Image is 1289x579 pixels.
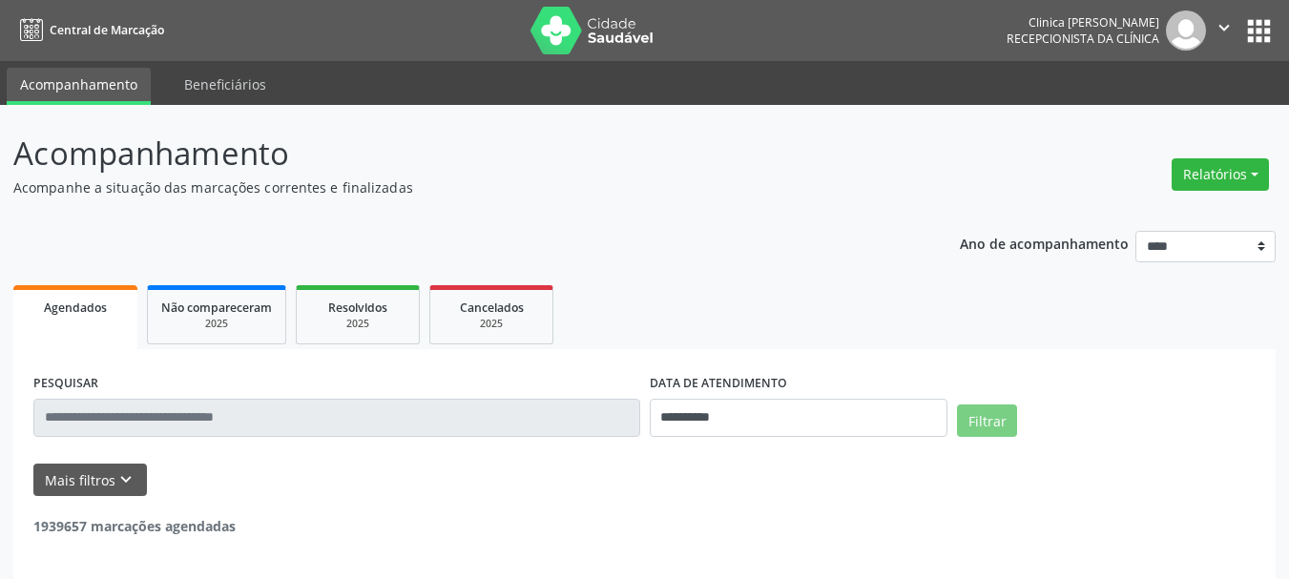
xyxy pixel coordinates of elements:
strong: 1939657 marcações agendadas [33,517,236,535]
button: Mais filtroskeyboard_arrow_down [33,464,147,497]
span: Recepcionista da clínica [1007,31,1159,47]
span: Agendados [44,300,107,316]
div: 2025 [444,317,539,331]
span: Não compareceram [161,300,272,316]
label: DATA DE ATENDIMENTO [650,369,787,399]
img: img [1166,10,1206,51]
span: Central de Marcação [50,22,164,38]
div: 2025 [310,317,405,331]
div: 2025 [161,317,272,331]
a: Central de Marcação [13,14,164,46]
span: Cancelados [460,300,524,316]
p: Acompanhamento [13,130,897,177]
i:  [1214,17,1235,38]
span: Resolvidos [328,300,387,316]
button: Relatórios [1172,158,1269,191]
p: Ano de acompanhamento [960,231,1129,255]
a: Beneficiários [171,68,280,101]
button:  [1206,10,1242,51]
i: keyboard_arrow_down [115,469,136,490]
p: Acompanhe a situação das marcações correntes e finalizadas [13,177,897,197]
button: Filtrar [957,404,1017,437]
label: PESQUISAR [33,369,98,399]
div: Clinica [PERSON_NAME] [1007,14,1159,31]
a: Acompanhamento [7,68,151,105]
button: apps [1242,14,1276,48]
